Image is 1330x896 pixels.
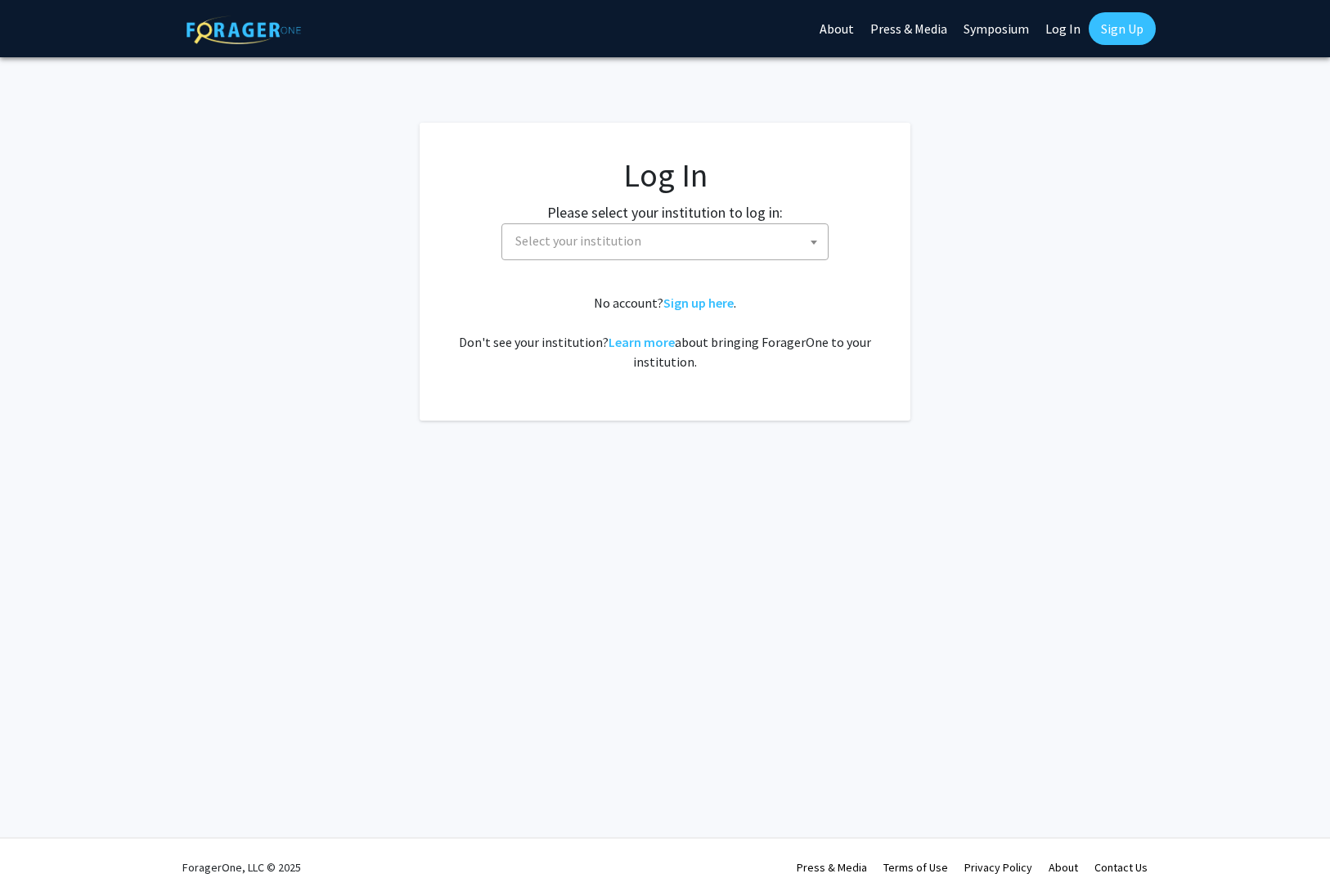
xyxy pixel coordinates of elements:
[609,334,675,350] a: Learn more about bringing ForagerOne to your institution
[452,293,878,371] div: No account? . Don't see your institution? about bringing ForagerOne to your institution.
[182,839,301,896] div: ForagerOne, LLC © 2025
[12,822,70,884] iframe: Chat
[964,860,1032,875] a: Privacy Policy
[797,860,867,875] a: Press & Media
[1049,860,1078,875] a: About
[452,155,878,195] h1: Log In
[663,295,734,311] a: Sign up here
[547,201,783,223] label: Please select your institution to log in:
[1089,12,1156,45] a: Sign Up
[515,232,641,249] span: Select your institution
[883,860,948,875] a: Terms of Use
[509,224,828,258] span: Select your institution
[1094,860,1148,875] a: Contact Us
[501,223,829,260] span: Select your institution
[186,16,301,44] img: ForagerOne Logo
